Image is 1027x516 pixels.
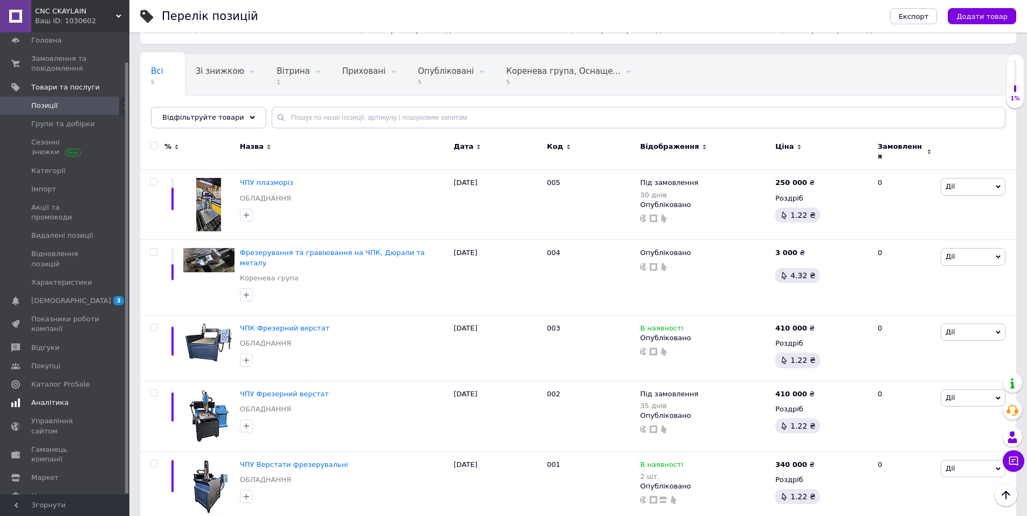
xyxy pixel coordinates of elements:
[775,460,807,469] b: 340 000
[547,249,561,257] span: 004
[451,315,544,381] div: [DATE]
[775,324,807,332] b: 410 000
[640,390,698,401] span: Під замовлення
[871,315,938,381] div: 0
[189,389,229,443] img: ЧПУ фрезерный станок 6090
[240,273,299,283] a: Коренева група
[240,324,329,332] a: ЧПК Фрезерний верстат
[890,8,938,24] button: Експорт
[451,170,544,240] div: [DATE]
[640,178,698,190] span: Під замовлення
[35,16,129,26] div: Ваш ID: 1030602
[189,460,229,514] img: ЧПУ Фрезер
[31,203,100,222] span: Акції та промокоди
[31,82,100,92] span: Товари та послуги
[31,184,56,194] span: Імпорт
[547,390,561,398] span: 002
[240,194,291,203] a: ОБЛАДНАННЯ
[495,55,642,96] div: Коренева група, Оснащение, ОБОРУДОВАНИЕ
[183,248,235,272] img: Услуги фрезеровки дюрали и метала
[454,142,474,152] span: Дата
[640,411,770,421] div: Опубліковано
[946,182,955,190] span: Дії
[240,339,291,348] a: ОБЛАДНАННЯ
[240,249,425,266] span: Фрезерування та гравіювання на ЧПК, Дюрали та металу
[506,78,621,86] span: 5
[775,178,807,187] b: 250 000
[775,339,869,348] div: Роздріб
[162,21,169,34] span: 0
[31,343,59,353] span: Відгуки
[31,491,86,501] span: Налаштування
[272,107,1005,128] input: Пошук по назві позиції, артикулу і пошуковим запитам
[31,137,100,157] span: Сезонні знижки
[31,416,100,436] span: Управління сайтом
[871,240,938,315] div: 0
[871,170,938,240] div: 0
[775,142,794,152] span: Ціна
[946,252,955,260] span: Дії
[640,248,770,258] div: Опубліковано
[775,460,815,470] div: ₴
[640,472,683,480] div: 2 шт.
[640,481,770,491] div: Опубліковано
[31,166,65,176] span: Категорії
[342,66,386,76] span: Приховані
[151,107,184,117] span: Вітрина
[506,66,621,76] span: Коренева група, Оснаще...
[240,390,329,398] a: ЧПУ Фрезерний верстат
[31,249,100,269] span: Відновлення позицій
[164,142,171,152] span: %
[113,296,124,305] span: 3
[995,484,1017,506] button: Наверх
[35,6,116,16] span: CNC CKAYLAIN
[790,211,815,219] span: 1.22 ₴
[31,380,89,389] span: Каталог ProSale
[196,178,221,231] img: ЧПУ плазморез
[31,445,100,464] span: Гаманець компанії
[31,473,59,483] span: Маркет
[790,422,815,430] span: 1.22 ₴
[31,361,60,371] span: Покупці
[640,333,770,343] div: Опубліковано
[547,178,561,187] span: 005
[775,475,869,485] div: Роздріб
[151,66,163,76] span: Всі
[946,328,955,336] span: Дії
[640,142,699,152] span: Відображення
[31,54,100,73] span: Замовлення та повідомлення
[171,24,237,33] span: / 5000 різновидів
[640,191,698,199] div: 30 днів
[640,200,770,210] div: Опубліковано
[946,394,955,402] span: Дії
[1003,450,1024,472] button: Чат з покупцем
[775,194,869,203] div: Роздріб
[451,240,544,315] div: [DATE]
[775,324,815,333] div: ₴
[775,390,807,398] b: 410 000
[240,178,293,187] a: ЧПУ плазморіз
[451,381,544,451] div: [DATE]
[162,113,244,121] span: Відфільтруйте товари
[151,78,163,86] span: 5
[240,460,348,469] a: ЧПУ Верстати фрезерувальні
[240,475,291,485] a: ОБЛАДНАННЯ
[790,356,815,364] span: 1.22 ₴
[775,389,815,399] div: ₴
[418,66,474,76] span: Опубліковані
[640,324,683,335] span: В наявності
[31,101,58,111] span: Позиції
[775,248,805,258] div: ₴
[775,249,797,257] b: 3 000
[790,492,815,501] span: 1.22 ₴
[240,404,291,414] a: ОБЛАДНАННЯ
[946,464,955,472] span: Дії
[878,142,924,161] span: Замовлення
[790,271,815,280] span: 4.32 ₴
[277,78,309,86] span: 1
[31,36,61,45] span: Головна
[871,381,938,451] div: 0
